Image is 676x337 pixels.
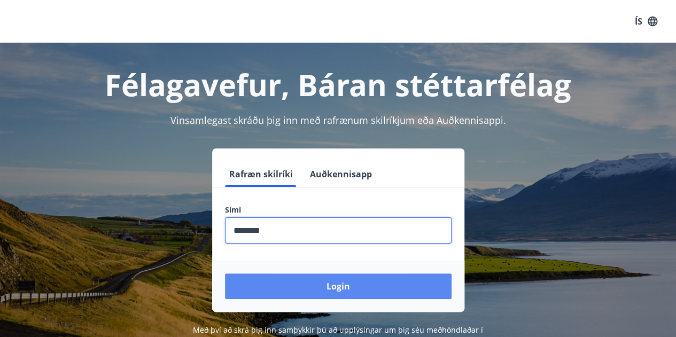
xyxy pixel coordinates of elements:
button: ÍS [629,12,663,31]
span: Vinsamlegast skráðu þig inn með rafrænum skilríkjum eða Auðkennisappi. [170,114,506,127]
button: Login [225,273,452,299]
h1: Félagavefur, Báran stéttarfélag [13,64,663,105]
label: Sími [225,205,452,215]
button: Rafræn skilríki [225,161,297,187]
button: Auðkennisapp [306,161,376,187]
